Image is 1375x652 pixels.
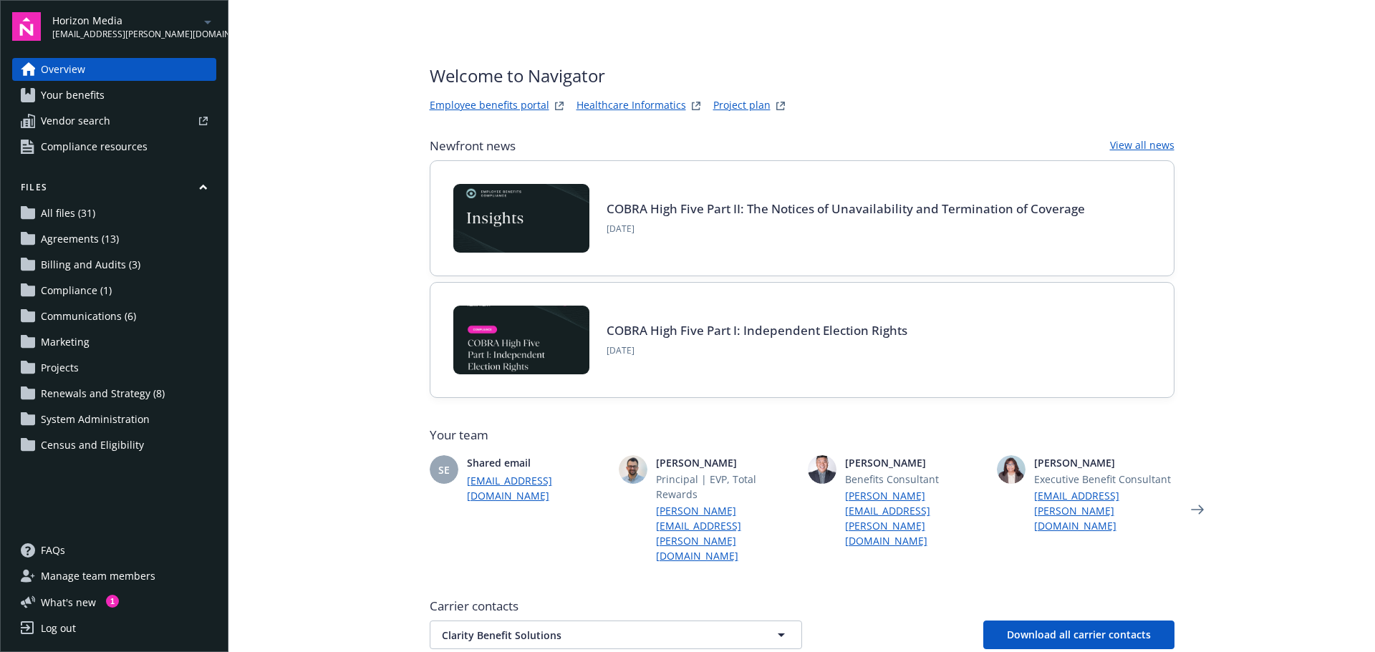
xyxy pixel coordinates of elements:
[656,455,796,470] span: [PERSON_NAME]
[12,331,216,354] a: Marketing
[199,13,216,30] a: arrowDropDown
[41,382,165,405] span: Renewals and Strategy (8)
[983,621,1174,649] button: Download all carrier contacts
[12,595,119,610] button: What's new1
[430,621,802,649] button: Clarity Benefit Solutions
[41,434,144,457] span: Census and Eligibility
[845,488,985,548] a: [PERSON_NAME][EMAIL_ADDRESS][PERSON_NAME][DOMAIN_NAME]
[1110,137,1174,155] a: View all news
[41,228,119,250] span: Agreements (13)
[713,97,771,115] a: Project plan
[12,356,216,379] a: Projects
[12,382,216,405] a: Renewals and Strategy (8)
[41,58,85,81] span: Overview
[845,455,985,470] span: [PERSON_NAME]
[551,97,568,115] a: striveWebsite
[41,595,96,610] span: What ' s new
[1034,488,1174,533] a: [EMAIL_ADDRESS][PERSON_NAME][DOMAIN_NAME]
[772,97,789,115] a: projectPlanWebsite
[41,331,90,354] span: Marketing
[1007,628,1151,641] span: Download all carrier contacts
[41,617,76,640] div: Log out
[845,472,985,487] span: Benefits Consultant
[1034,455,1174,470] span: [PERSON_NAME]
[12,565,216,588] a: Manage team members
[430,63,789,89] span: Welcome to Navigator
[12,279,216,302] a: Compliance (1)
[12,434,216,457] a: Census and Eligibility
[607,223,1085,235] span: [DATE]
[12,58,216,81] a: Overview
[1034,472,1174,487] span: Executive Benefit Consultant
[656,472,796,502] span: Principal | EVP, Total Rewards
[12,135,216,158] a: Compliance resources
[467,455,607,470] span: Shared email
[619,455,647,484] img: photo
[12,539,216,562] a: FAQs
[41,539,65,562] span: FAQs
[607,322,907,339] a: COBRA High Five Part I: Independent Election Rights
[52,13,199,28] span: Horizon Media
[607,344,907,357] span: [DATE]
[467,473,607,503] a: [EMAIL_ADDRESS][DOMAIN_NAME]
[453,184,589,253] img: Card Image - EB Compliance Insights.png
[12,228,216,250] a: Agreements (13)
[12,110,216,132] a: Vendor search
[12,181,216,199] button: Files
[576,97,686,115] a: Healthcare Informatics
[52,28,199,41] span: [EMAIL_ADDRESS][PERSON_NAME][DOMAIN_NAME]
[41,305,136,328] span: Communications (6)
[808,455,836,484] img: photo
[430,427,1174,444] span: Your team
[656,503,796,563] a: [PERSON_NAME][EMAIL_ADDRESS][PERSON_NAME][DOMAIN_NAME]
[453,306,589,374] img: BLOG-Card Image - Compliance - COBRA High Five Pt 1 07-18-25.jpg
[41,202,95,225] span: All files (31)
[12,408,216,431] a: System Administration
[52,12,216,41] button: Horizon Media[EMAIL_ADDRESS][PERSON_NAME][DOMAIN_NAME]arrowDropDown
[41,279,112,302] span: Compliance (1)
[41,253,140,276] span: Billing and Audits (3)
[607,200,1085,217] a: COBRA High Five Part II: The Notices of Unavailability and Termination of Coverage
[687,97,705,115] a: springbukWebsite
[41,356,79,379] span: Projects
[41,110,110,132] span: Vendor search
[12,202,216,225] a: All files (31)
[438,462,450,477] span: SE
[41,565,155,588] span: Manage team members
[997,455,1026,484] img: photo
[12,253,216,276] a: Billing and Audits (3)
[41,408,150,431] span: System Administration
[442,628,740,643] span: Clarity Benefit Solutions
[430,97,549,115] a: Employee benefits portal
[12,305,216,328] a: Communications (6)
[41,135,148,158] span: Compliance resources
[41,84,105,107] span: Your benefits
[12,12,41,41] img: navigator-logo.svg
[430,137,516,155] span: Newfront news
[12,84,216,107] a: Your benefits
[430,598,1174,615] span: Carrier contacts
[106,595,119,608] div: 1
[1186,498,1209,521] a: Next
